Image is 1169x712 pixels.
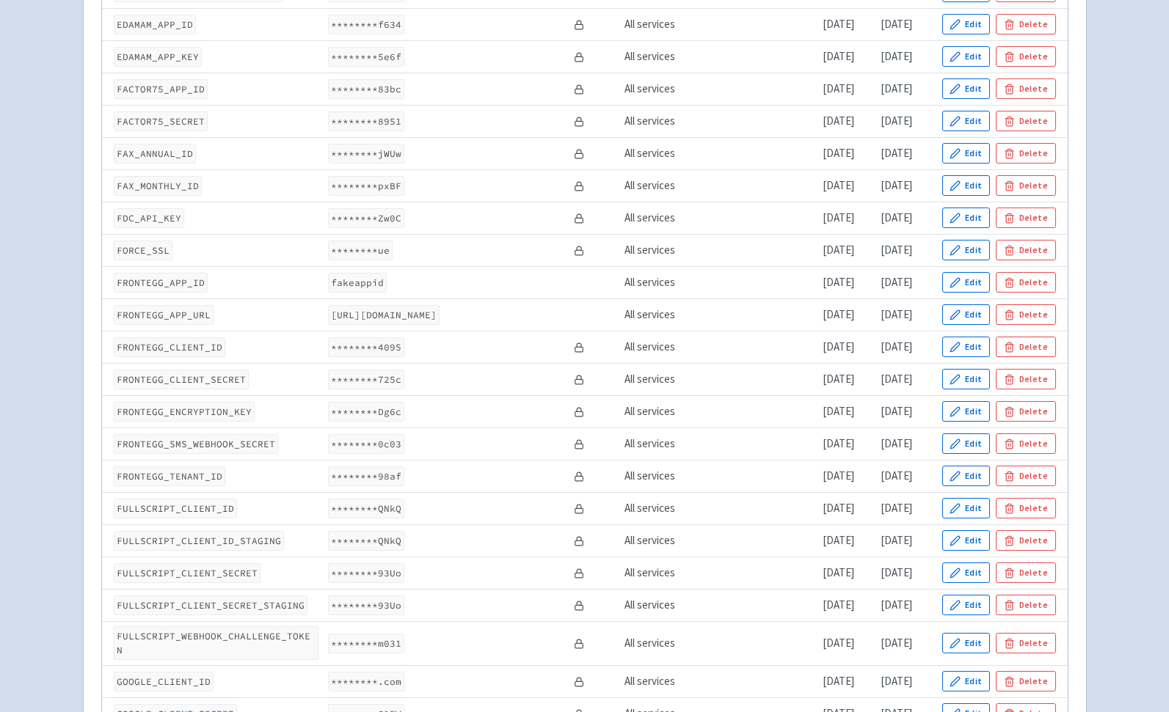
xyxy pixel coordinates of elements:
[942,208,991,228] button: Edit
[996,240,1055,260] button: Delete
[996,401,1055,422] button: Delete
[881,146,912,160] time: [DATE]
[620,427,706,460] td: All services
[620,331,706,363] td: All services
[996,143,1055,164] button: Delete
[114,434,278,454] code: FRONTEGG_SMS_WEBHOOK_SECRET
[823,17,854,31] time: [DATE]
[996,208,1055,228] button: Delete
[823,404,854,418] time: [DATE]
[942,46,991,67] button: Edit
[620,169,706,202] td: All services
[114,79,208,99] code: FACTOR75_APP_ID
[942,304,991,325] button: Edit
[823,275,854,289] time: [DATE]
[942,595,991,615] button: Edit
[823,674,854,688] time: [DATE]
[620,105,706,137] td: All services
[942,14,991,34] button: Edit
[942,530,991,551] button: Edit
[823,146,854,160] time: [DATE]
[114,626,319,660] code: FULLSCRIPT_WEBHOOK_CHALLENGE_TOKEN
[114,466,225,486] code: FRONTEGG_TENANT_ID
[823,178,854,192] time: [DATE]
[823,469,854,482] time: [DATE]
[620,363,706,395] td: All services
[620,73,706,105] td: All services
[881,565,912,579] time: [DATE]
[942,671,991,691] button: Edit
[823,307,854,321] time: [DATE]
[881,114,912,128] time: [DATE]
[114,241,172,260] code: FORCE_SSL
[823,436,854,450] time: [DATE]
[996,562,1055,583] button: Delete
[996,433,1055,454] button: Delete
[823,210,854,224] time: [DATE]
[881,636,912,650] time: [DATE]
[996,633,1055,653] button: Delete
[881,275,912,289] time: [DATE]
[114,672,214,691] code: GOOGLE_CLIENT_ID
[942,111,991,131] button: Edit
[620,589,706,621] td: All services
[620,234,706,266] td: All services
[114,144,196,164] code: FAX_ANNUAL_ID
[823,533,854,547] time: [DATE]
[996,671,1055,691] button: Delete
[620,298,706,331] td: All services
[328,273,387,293] code: fakeappid
[942,633,991,653] button: Edit
[996,78,1055,99] button: Delete
[881,372,912,386] time: [DATE]
[996,14,1055,34] button: Delete
[114,273,208,293] code: FRONTEGG_APP_ID
[942,337,991,357] button: Edit
[881,81,912,95] time: [DATE]
[823,81,854,95] time: [DATE]
[996,304,1055,325] button: Delete
[114,370,249,389] code: FRONTEGG_CLIENT_SECRET
[942,78,991,99] button: Edit
[881,49,912,63] time: [DATE]
[996,369,1055,389] button: Delete
[942,433,991,454] button: Edit
[114,595,307,615] code: FULLSCRIPT_CLIENT_SECRET_STAGING
[114,337,225,357] code: FRONTEGG_CLIENT_ID
[996,46,1055,67] button: Delete
[881,17,912,31] time: [DATE]
[881,533,912,547] time: [DATE]
[881,404,912,418] time: [DATE]
[823,501,854,515] time: [DATE]
[823,636,854,650] time: [DATE]
[942,143,991,164] button: Edit
[823,340,854,353] time: [DATE]
[823,565,854,579] time: [DATE]
[942,369,991,389] button: Edit
[942,240,991,260] button: Edit
[620,8,706,40] td: All services
[942,272,991,293] button: Edit
[942,466,991,486] button: Edit
[114,563,261,583] code: FULLSCRIPT_CLIENT_SECRET
[620,665,706,697] td: All services
[881,340,912,353] time: [DATE]
[881,178,912,192] time: [DATE]
[881,436,912,450] time: [DATE]
[620,524,706,557] td: All services
[620,395,706,427] td: All services
[996,530,1055,551] button: Delete
[996,272,1055,293] button: Delete
[620,137,706,169] td: All services
[620,492,706,524] td: All services
[114,176,202,196] code: FAX_MONTHLY_ID
[881,674,912,688] time: [DATE]
[996,175,1055,196] button: Delete
[823,598,854,612] time: [DATE]
[620,266,706,298] td: All services
[996,595,1055,615] button: Delete
[996,498,1055,518] button: Delete
[114,305,214,325] code: FRONTEGG_APP_URL
[114,15,196,34] code: EDAMAM_APP_ID
[620,557,706,589] td: All services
